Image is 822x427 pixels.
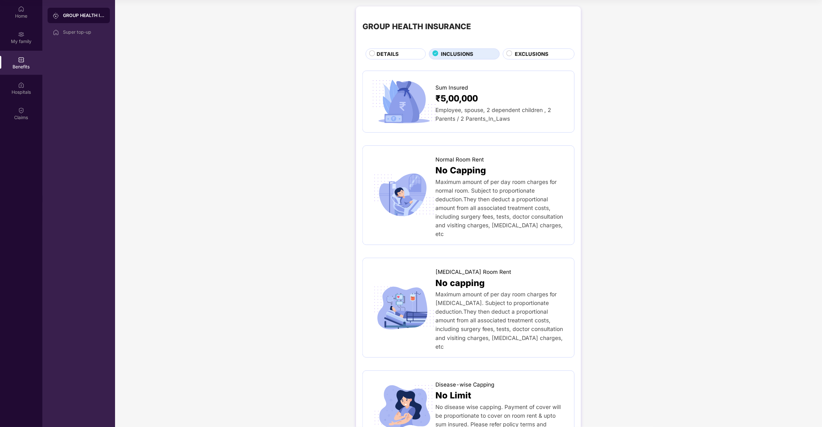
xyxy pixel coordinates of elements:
span: Sum Insured [435,83,468,92]
img: svg+xml;base64,PHN2ZyBpZD0iSG9tZSIgeG1sbnM9Imh0dHA6Ly93d3cudzMub3JnLzIwMDAvc3ZnIiB3aWR0aD0iMjAiIG... [18,6,24,12]
span: DETAILS [377,50,399,58]
img: svg+xml;base64,PHN2ZyB3aWR0aD0iMjAiIGhlaWdodD0iMjAiIHZpZXdCb3g9IjAgMCAyMCAyMCIgZmlsbD0ibm9uZSIgeG... [18,31,24,38]
span: Normal Room Rent [435,155,484,164]
img: svg+xml;base64,PHN2ZyBpZD0iQmVuZWZpdHMiIHhtbG5zPSJodHRwOi8vd3d3LnczLm9yZy8yMDAwL3N2ZyIgd2lkdGg9Ij... [18,57,24,63]
span: No Capping [435,164,486,177]
span: EXCLUSIONS [515,50,549,58]
span: Maximum amount of per day room charges for normal room. Subject to proportionate deduction.They t... [435,179,563,237]
div: GROUP HEALTH INSURANCE [63,12,105,19]
span: No Limit [435,389,471,402]
span: [MEDICAL_DATA] Room Rent [435,268,511,276]
span: No capping [435,276,485,290]
img: svg+xml;base64,PHN2ZyBpZD0iSG9tZSIgeG1sbnM9Imh0dHA6Ly93d3cudzMub3JnLzIwMDAvc3ZnIiB3aWR0aD0iMjAiIG... [53,29,59,36]
span: Disease-wise Capping [435,380,494,389]
span: Employee, spouse, 2 dependent children , 2 Parents / 2 Parents_In_Laws [435,107,551,122]
span: Maximum amount of per day room charges for [MEDICAL_DATA]. Subject to proportionate deduction.The... [435,291,563,350]
img: icon [369,283,439,332]
img: icon [369,77,439,126]
span: ₹5,00,000 [435,92,478,105]
div: GROUP HEALTH INSURANCE [362,21,471,33]
img: svg+xml;base64,PHN2ZyBpZD0iSG9zcGl0YWxzIiB4bWxucz0iaHR0cDovL3d3dy53My5vcmcvMjAwMC9zdmciIHdpZHRoPS... [18,82,24,88]
div: Super top-up [63,30,105,35]
span: INCLUSIONS [441,50,474,58]
img: svg+xml;base64,PHN2ZyB3aWR0aD0iMjAiIGhlaWdodD0iMjAiIHZpZXdCb3g9IjAgMCAyMCAyMCIgZmlsbD0ibm9uZSIgeG... [53,13,59,19]
img: svg+xml;base64,PHN2ZyBpZD0iQ2xhaW0iIHhtbG5zPSJodHRwOi8vd3d3LnczLm9yZy8yMDAwL3N2ZyIgd2lkdGg9IjIwIi... [18,107,24,114]
img: icon [369,171,439,219]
